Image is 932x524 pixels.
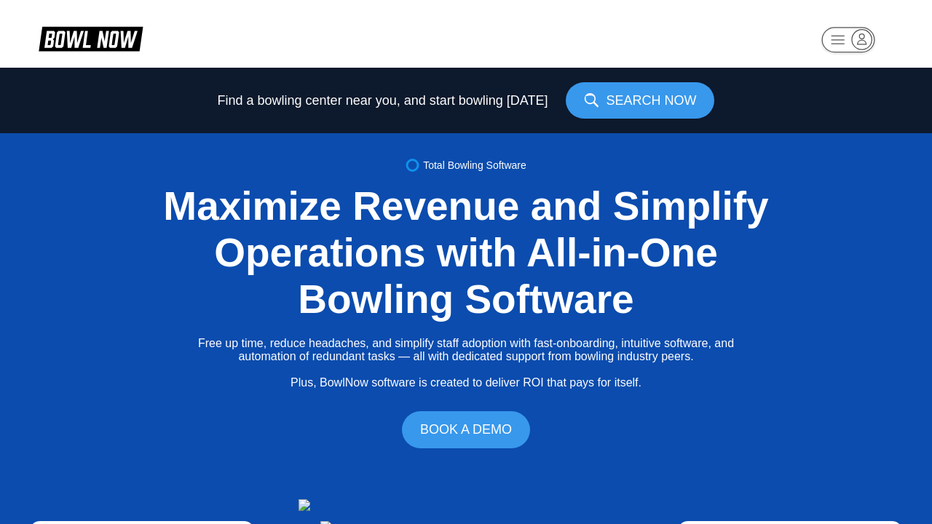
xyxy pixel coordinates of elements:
a: SEARCH NOW [566,82,714,119]
div: Maximize Revenue and Simplify Operations with All-in-One Bowling Software [138,183,794,322]
p: Free up time, reduce headaches, and simplify staff adoption with fast-onboarding, intuitive softw... [198,337,734,389]
a: BOOK A DEMO [402,411,530,448]
span: Total Bowling Software [423,159,526,171]
span: Find a bowling center near you, and start bowling [DATE] [218,93,548,108]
